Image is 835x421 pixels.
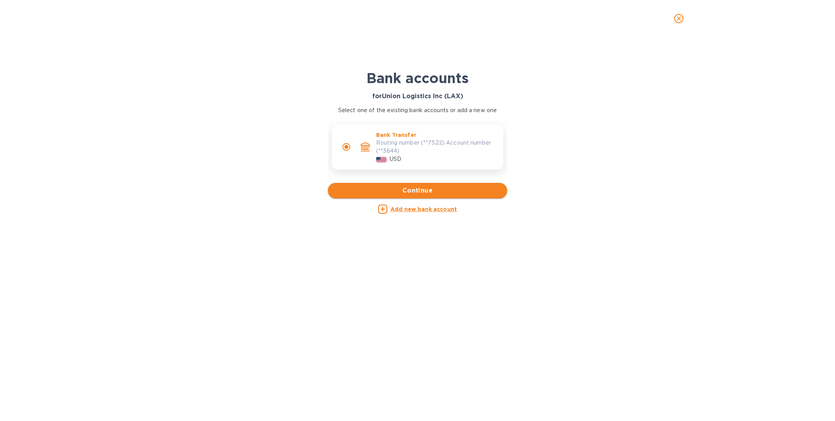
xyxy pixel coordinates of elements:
img: USD [376,157,387,162]
p: USD [390,155,401,163]
p: Bank Transfer [376,131,416,139]
button: close [670,9,688,28]
b: Bank accounts [366,70,469,87]
p: Select one of the existing bank accounts or add a new one [328,106,507,114]
u: Add new bank account [390,206,457,212]
h3: for Union Logistics Inc (LAX) [328,93,507,100]
p: Routing number (**7522) Account number (**3644) [376,139,497,155]
span: Continue [334,186,501,195]
button: Continue [328,183,507,198]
